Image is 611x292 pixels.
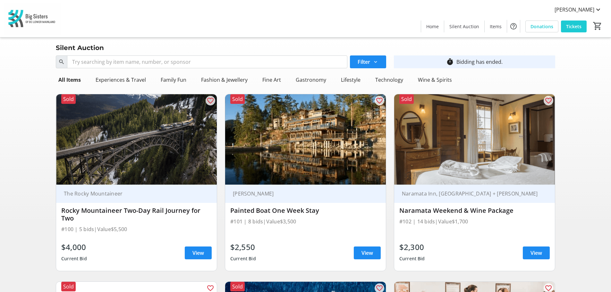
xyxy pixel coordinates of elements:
mat-icon: timer_outline [446,58,454,66]
span: View [361,249,373,257]
a: Items [485,21,507,32]
div: Sold [230,94,245,104]
mat-icon: favorite_outline [207,284,214,292]
div: All Items [56,73,83,86]
div: $2,300 [399,241,425,253]
mat-icon: favorite_outline [376,284,383,292]
div: Naramata Inn, [GEOGRAPHIC_DATA] + [PERSON_NAME] [399,190,542,197]
input: Try searching by item name, number, or sponsor [67,55,347,68]
div: Gastronomy [293,73,329,86]
span: Home [426,23,439,30]
span: Silent Auction [449,23,479,30]
button: [PERSON_NAME] [549,4,607,15]
div: $2,550 [230,241,256,253]
div: #102 | 14 bids | Value $1,700 [399,217,550,226]
div: Fine Art [260,73,284,86]
button: Filter [350,55,386,68]
mat-icon: favorite_outline [376,97,383,104]
div: Family Fun [158,73,189,86]
div: Sold [61,94,76,104]
img: Painted Boat One Week Stay [225,94,386,185]
mat-icon: favorite_outline [545,284,552,292]
div: Technology [373,73,406,86]
a: Tickets [561,21,587,32]
span: Items [490,23,502,30]
div: Wine & Spirits [415,73,454,86]
div: Painted Boat One Week Stay [230,207,381,214]
mat-icon: favorite_outline [545,97,552,104]
span: Filter [358,58,370,66]
img: Naramata Weekend & Wine Package [394,94,555,185]
mat-icon: favorite_outline [207,97,214,104]
button: Cart [592,20,603,32]
div: #100 | 5 bids | Value $5,500 [61,225,212,234]
a: Donations [525,21,558,32]
div: Silent Auction [52,43,108,53]
div: Sold [230,282,245,291]
div: [PERSON_NAME] [230,190,373,197]
span: Donations [530,23,553,30]
span: View [192,249,204,257]
button: Help [507,20,520,33]
div: $4,000 [61,241,87,253]
div: #101 | 8 bids | Value $3,500 [230,217,381,226]
span: View [530,249,542,257]
div: Fashion & Jewellery [199,73,250,86]
div: Sold [61,282,76,291]
div: Experiences & Travel [93,73,149,86]
div: Rocky Mountaineer Two-Day Rail Journey for Two [61,207,212,222]
a: View [354,246,381,259]
img: Big Sisters of BC Lower Mainland's Logo [4,3,61,35]
div: Bidding has ended. [456,58,503,66]
a: View [185,246,212,259]
a: Home [421,21,444,32]
div: Lifestyle [338,73,363,86]
div: Current Bid [230,253,256,264]
div: Sold [399,94,414,104]
span: [PERSON_NAME] [555,6,594,13]
a: View [523,246,550,259]
span: Tickets [566,23,581,30]
img: Rocky Mountaineer Two-Day Rail Journey for Two [56,94,217,185]
div: Naramata Weekend & Wine Package [399,207,550,214]
div: Current Bid [61,253,87,264]
div: Current Bid [399,253,425,264]
div: The Rocky Mountaineer [61,190,204,197]
a: Silent Auction [444,21,484,32]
